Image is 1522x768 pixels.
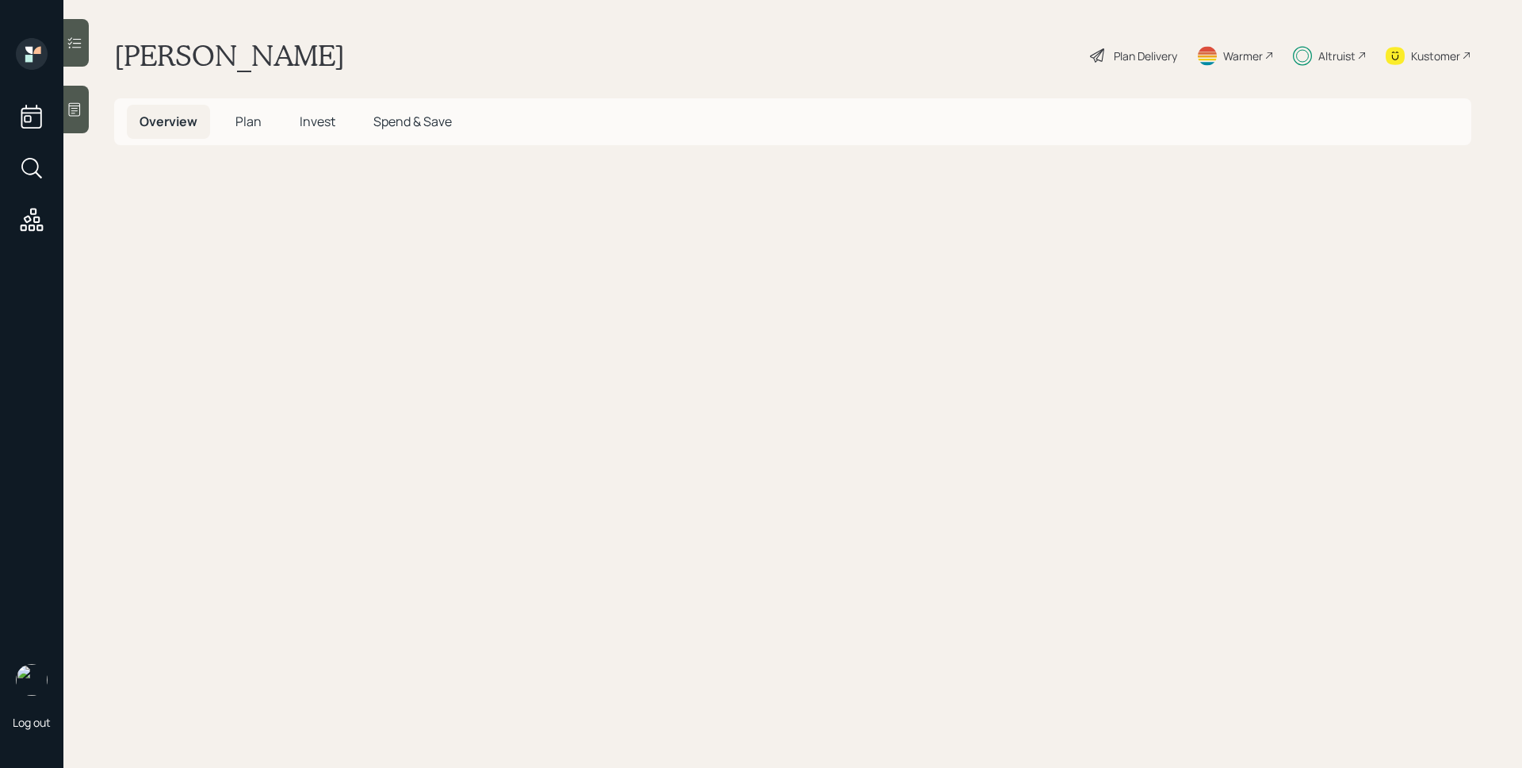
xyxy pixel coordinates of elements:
img: james-distasi-headshot.png [16,664,48,696]
span: Overview [140,113,197,130]
div: Altruist [1318,48,1356,64]
h1: [PERSON_NAME] [114,38,345,73]
span: Spend & Save [373,113,452,130]
div: Kustomer [1411,48,1460,64]
div: Plan Delivery [1114,48,1177,64]
div: Log out [13,715,51,730]
span: Plan [235,113,262,130]
span: Invest [300,113,335,130]
div: Warmer [1223,48,1263,64]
